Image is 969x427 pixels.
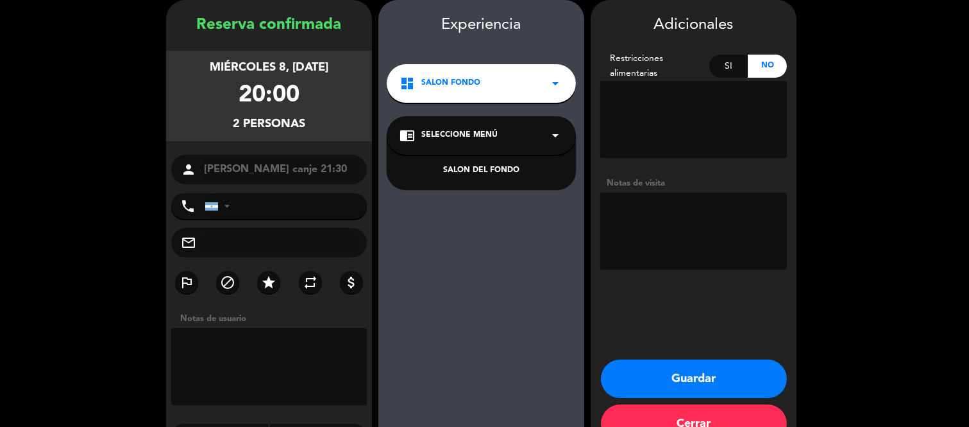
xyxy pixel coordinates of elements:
div: Restricciones alimentarias [600,51,709,81]
i: star [261,275,276,290]
button: Guardar [601,360,787,398]
i: repeat [303,275,318,290]
span: SALON FONDO [421,77,480,90]
i: outlined_flag [179,275,194,290]
i: arrow_drop_down [548,76,563,91]
div: 2 personas [233,115,305,134]
i: chrome_reader_mode [400,128,415,143]
i: attach_money [344,275,359,290]
div: miércoles 8, [DATE] [210,58,328,77]
div: Argentina: +54 [205,194,235,218]
i: block [220,275,235,290]
div: SALON DEL FONDO [400,164,563,177]
i: dashboard [400,76,415,91]
span: Seleccione Menú [421,129,498,142]
i: arrow_drop_down [548,128,563,143]
div: Notas de usuario [174,312,372,326]
i: phone [180,198,196,214]
i: mail_outline [181,235,196,250]
div: Notas de visita [600,177,787,190]
div: No [748,55,787,78]
div: Experiencia [378,13,584,38]
div: 20:00 [239,77,299,115]
div: Si [709,55,748,78]
div: Adicionales [600,13,787,38]
div: Reserva confirmada [166,13,372,38]
i: person [181,162,196,177]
